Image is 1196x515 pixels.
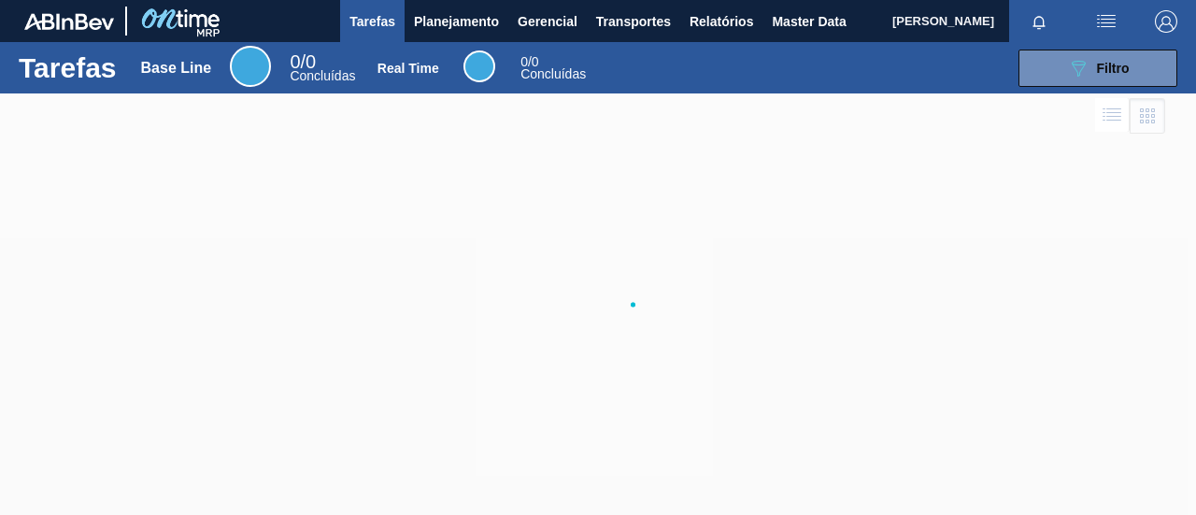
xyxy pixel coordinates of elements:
[772,10,846,33] span: Master Data
[1097,61,1130,76] span: Filtro
[690,10,753,33] span: Relatórios
[1018,50,1177,87] button: Filtro
[596,10,671,33] span: Transportes
[349,10,395,33] span: Tarefas
[141,60,212,77] div: Base Line
[520,66,586,81] span: Concluídas
[520,54,528,69] span: 0
[19,57,117,79] h1: Tarefas
[520,56,586,80] div: Real Time
[230,46,271,87] div: Base Line
[1095,10,1118,33] img: userActions
[290,54,355,82] div: Base Line
[520,54,538,69] span: / 0
[290,51,300,72] span: 0
[1155,10,1177,33] img: Logout
[377,61,439,76] div: Real Time
[414,10,499,33] span: Planejamento
[463,50,495,82] div: Real Time
[290,51,316,72] span: / 0
[1009,8,1069,35] button: Notificações
[290,68,355,83] span: Concluídas
[24,13,114,30] img: TNhmsLtSVTkK8tSr43FrP2fwEKptu5GPRR3wAAAABJRU5ErkJggg==
[518,10,577,33] span: Gerencial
